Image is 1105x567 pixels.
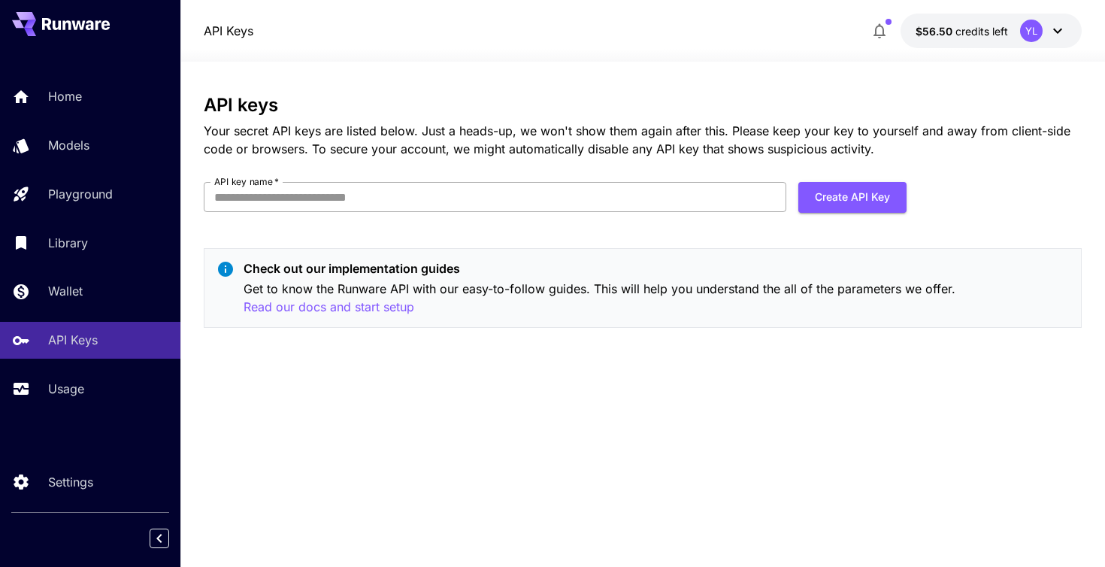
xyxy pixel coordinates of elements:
[48,473,93,491] p: Settings
[161,525,180,552] div: Collapse sidebar
[48,331,98,349] p: API Keys
[244,259,1070,277] p: Check out our implementation guides
[798,182,907,213] button: Create API Key
[955,25,1008,38] span: credits left
[48,185,113,203] p: Playground
[204,122,1082,158] p: Your secret API keys are listed below. Just a heads-up, we won't show them again after this. Plea...
[901,14,1082,48] button: $56.50YL
[916,25,955,38] span: $56.50
[204,22,253,40] a: API Keys
[916,23,1008,39] div: $56.50
[214,175,279,188] label: API key name
[150,529,169,548] button: Collapse sidebar
[204,22,253,40] nav: breadcrumb
[48,234,88,252] p: Library
[244,298,414,317] button: Read our docs and start setup
[1020,20,1043,42] div: YL
[204,95,1082,116] h3: API keys
[48,136,89,154] p: Models
[48,380,84,398] p: Usage
[48,282,83,300] p: Wallet
[48,87,82,105] p: Home
[244,280,1070,317] p: Get to know the Runware API with our easy-to-follow guides. This will help you understand the all...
